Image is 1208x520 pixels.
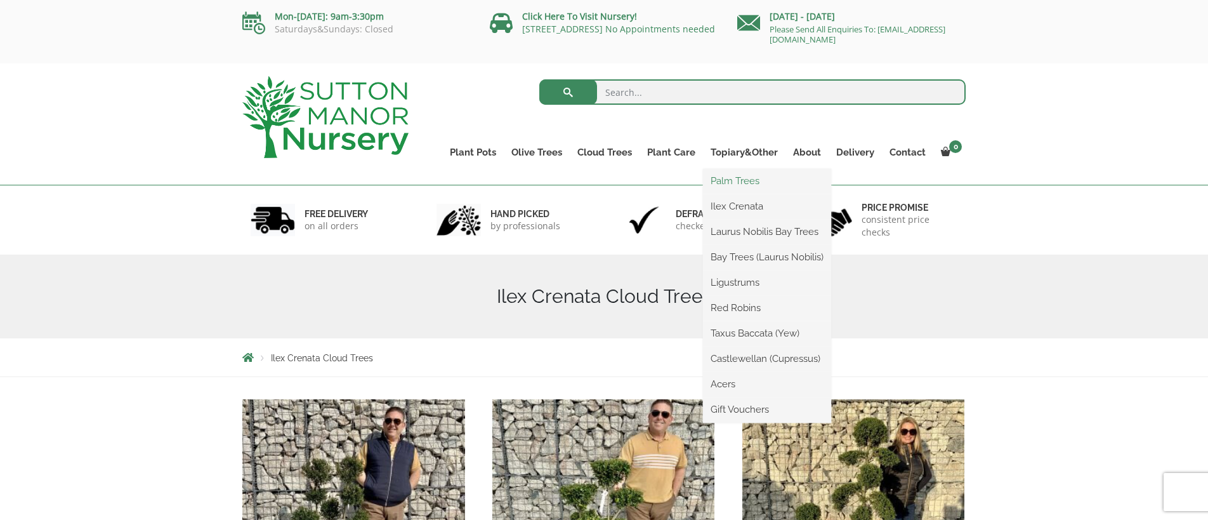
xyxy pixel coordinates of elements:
[251,204,295,236] img: 1.jpg
[242,285,966,308] h1: Ilex Crenata Cloud Trees
[490,208,560,220] h6: hand picked
[437,204,481,236] img: 2.jpg
[271,353,373,363] span: Ilex Crenata Cloud Trees
[522,10,637,22] a: Click Here To Visit Nursery!
[703,171,831,190] a: Palm Trees
[785,143,829,161] a: About
[242,24,471,34] p: Saturdays&Sundays: Closed
[242,76,409,158] img: logo
[703,324,831,343] a: Taxus Baccata (Yew)
[737,9,966,24] p: [DATE] - [DATE]
[862,202,958,213] h6: Price promise
[640,143,703,161] a: Plant Care
[829,143,882,161] a: Delivery
[539,79,966,105] input: Search...
[882,143,933,161] a: Contact
[490,220,560,232] p: by professionals
[703,298,831,317] a: Red Robins
[703,400,831,419] a: Gift Vouchers
[703,222,831,241] a: Laurus Nobilis Bay Trees
[770,23,945,45] a: Please Send All Enquiries To: [EMAIL_ADDRESS][DOMAIN_NAME]
[305,208,368,220] h6: FREE DELIVERY
[242,9,471,24] p: Mon-[DATE]: 9am-3:30pm
[676,208,759,220] h6: Defra approved
[504,143,570,161] a: Olive Trees
[933,143,966,161] a: 0
[703,248,831,267] a: Bay Trees (Laurus Nobilis)
[242,352,966,363] nav: Breadcrumbs
[703,197,831,216] a: Ilex Crenata
[703,375,831,394] a: Acers
[703,273,831,292] a: Ligustrums
[703,349,831,368] a: Castlewellan (Cupressus)
[305,220,368,232] p: on all orders
[949,140,962,153] span: 0
[442,143,504,161] a: Plant Pots
[622,204,666,236] img: 3.jpg
[522,23,715,35] a: [STREET_ADDRESS] No Appointments needed
[676,220,759,232] p: checked & Licensed
[570,143,640,161] a: Cloud Trees
[862,213,958,239] p: consistent price checks
[703,143,785,161] a: Topiary&Other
